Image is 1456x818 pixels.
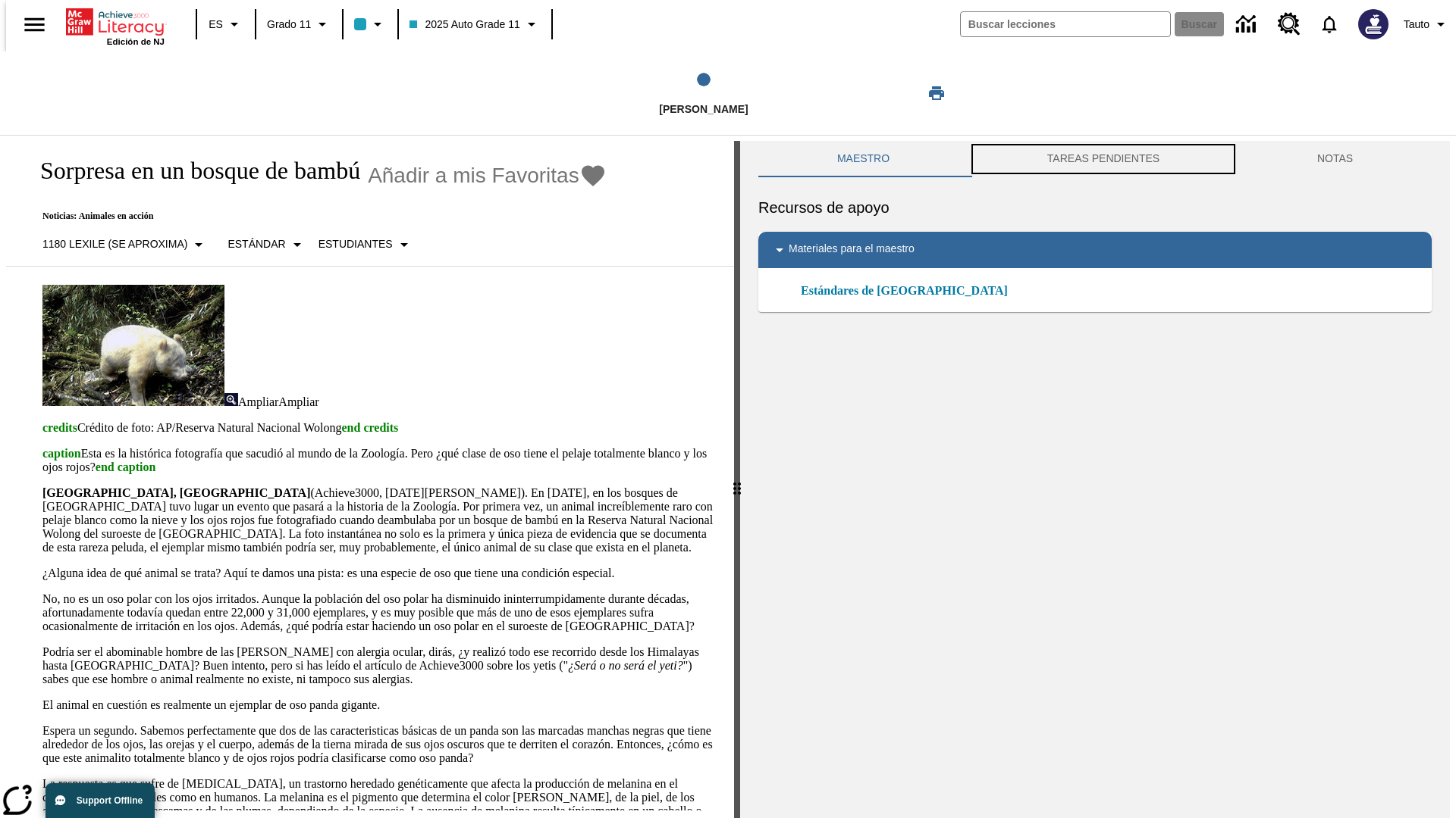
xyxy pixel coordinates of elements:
button: Support Offline [45,783,155,818]
button: Lee step 1 of 1 [507,52,900,135]
p: Estudiantes [318,236,393,252]
button: Añadir a mis Favoritas - Sorpresa en un bosque de bambú [368,162,607,189]
span: Support Offline [77,795,143,806]
p: Espera un segundo. Sabemos perfectamente que dos de las caracteristicas básicas de un panda son l... [42,724,716,765]
p: Podría ser el abominable hombre de las [PERSON_NAME] con alergia ocular, dirás, ¿y realizó todo e... [42,645,716,686]
button: Seleccione Lexile, 1180 Lexile (Se aproxima) [36,231,214,258]
p: No, no es un oso polar con los ojos irritados. Aunque la población del oso polar ha disminuido in... [42,592,716,633]
img: los pandas albinos en China a veces son confundidos con osos polares [42,285,224,406]
h6: Recursos de apoyo [758,195,1432,220]
img: Avatar [1358,9,1389,39]
p: (Achieve3000, [DATE][PERSON_NAME]). En [DATE], en los bosques de [GEOGRAPHIC_DATA] tuvo lugar un ... [42,486,716,554]
span: Ampliar [278,395,318,408]
p: El animal en cuestión es realmente un ejemplar de oso panda gigante. [42,698,716,712]
button: Imprimir [912,80,961,107]
p: 1180 Lexile (Se aproxima) [42,236,187,252]
button: Grado: Grado 11, Elige un grado [261,11,337,38]
button: NOTAS [1238,141,1432,177]
div: Instructional Panel Tabs [758,141,1432,177]
span: caption [42,447,81,460]
strong: [GEOGRAPHIC_DATA], [GEOGRAPHIC_DATA] [42,486,310,499]
div: reading [6,141,734,810]
img: Ampliar [224,393,238,406]
button: Tipo de apoyo, Estándar [221,231,312,258]
span: credits [42,421,77,434]
span: 2025 Auto Grade 11 [409,17,519,33]
p: ¿Alguna idea de qué animal se trata? Aquí te damos una pista: es una especie de oso que tiene una... [42,567,716,580]
span: Grado 11 [267,17,311,33]
p: Materiales para el maestro [789,241,915,259]
button: TAREAS PENDIENTES [968,141,1238,177]
div: Pulsa la tecla de intro o la barra espaciadora y luego presiona las flechas de derecha e izquierd... [734,141,740,818]
a: Notificaciones [1310,5,1349,44]
p: Estándar [227,236,285,252]
span: [PERSON_NAME] [659,103,748,115]
button: El color de la clase es azul claro. Cambiar el color de la clase. [348,11,393,38]
button: Abrir el menú lateral [12,2,57,47]
p: Esta es la histórica fotografía que sacudió al mundo de la Zoología. Pero ¿qué clase de oso tiene... [42,447,716,474]
p: Noticias: Animales en acción [24,211,607,222]
span: ES [209,17,223,33]
div: activity [740,141,1450,818]
div: Materiales para el maestro [758,232,1432,268]
span: end caption [96,461,156,473]
button: Seleccionar estudiante [312,231,419,258]
span: Tauto [1404,17,1429,33]
span: end credits [341,421,398,434]
button: Clase: 2025 Auto Grade 11, Selecciona una clase [403,11,546,38]
div: Portada [66,5,165,46]
p: Crédito de foto: AP/Reserva Natural Nacional Wolong [42,421,716,435]
span: Edición de NJ [107,37,165,46]
button: Escoja un nuevo avatar [1349,5,1398,44]
h1: Sorpresa en un bosque de bambú [24,157,360,185]
button: Perfil/Configuración [1398,11,1456,38]
a: Centro de recursos, Se abrirá en una pestaña nueva. [1269,4,1310,45]
button: Lenguaje: ES, Selecciona un idioma [202,11,250,38]
em: ¿Será o no será el yeti? [568,659,683,672]
a: Estándares de [GEOGRAPHIC_DATA] [801,282,1017,300]
a: Centro de información [1227,4,1269,45]
input: Buscar campo [961,12,1170,36]
span: Añadir a mis Favoritas [368,164,579,188]
button: Maestro [758,141,968,177]
span: Ampliar [238,395,278,408]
